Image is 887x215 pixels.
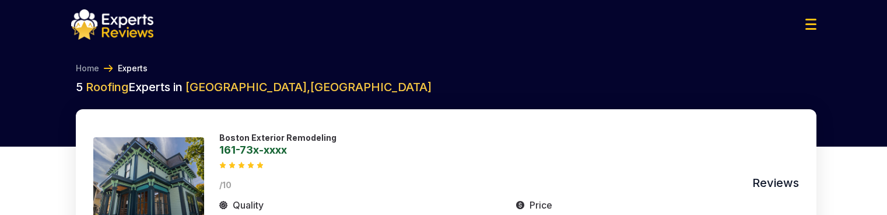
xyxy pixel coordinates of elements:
h2: 5 Experts in [76,79,816,95]
a: Experts [118,63,148,74]
span: Roofing [86,80,128,94]
span: /10 [219,180,232,190]
a: Home [76,63,99,74]
img: slider icon [219,198,228,212]
img: slider icon [516,198,525,212]
img: logo [71,9,153,40]
span: Reviews [752,176,799,190]
p: Boston Exterior Remodeling [219,133,336,143]
img: Menu Icon [805,19,816,30]
nav: Breadcrumb [71,63,816,74]
span: [GEOGRAPHIC_DATA] , [GEOGRAPHIC_DATA] [185,80,432,94]
a: 161-73x-xxxx [219,144,336,155]
span: Price [530,198,552,212]
span: Quality [233,198,264,212]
